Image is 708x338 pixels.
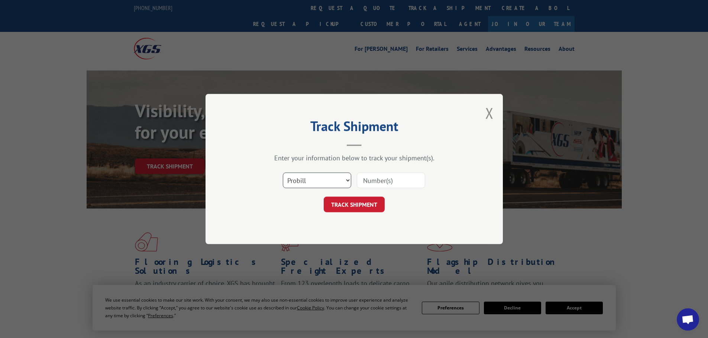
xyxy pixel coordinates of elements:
[243,154,466,162] div: Enter your information below to track your shipment(s).
[357,173,425,188] input: Number(s)
[677,308,699,331] div: Open chat
[485,103,494,123] button: Close modal
[243,121,466,135] h2: Track Shipment
[324,197,385,212] button: TRACK SHIPMENT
